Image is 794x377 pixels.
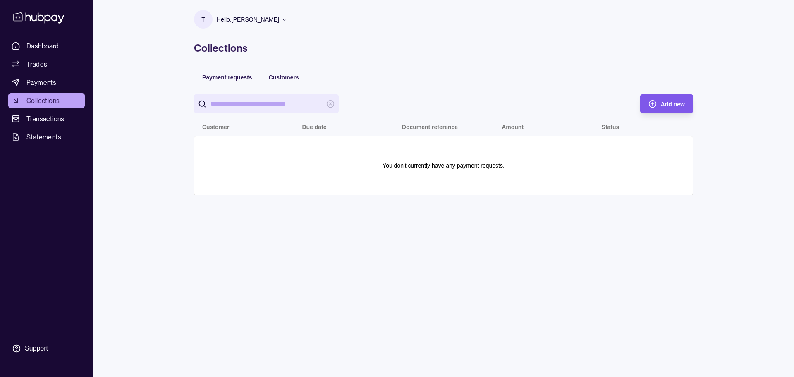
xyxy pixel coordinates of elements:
a: Support [8,340,85,357]
p: Customer [202,124,229,130]
span: Customers [269,74,299,81]
img: tab_domain_overview_orange.svg [22,48,29,55]
p: You don't currently have any payment requests. [383,161,505,170]
a: Trades [8,57,85,72]
span: Trades [26,59,47,69]
p: T [201,15,205,24]
p: Hello, [PERSON_NAME] [217,15,279,24]
a: Collections [8,93,85,108]
span: Dashboard [26,41,59,51]
a: Transactions [8,111,85,126]
img: tab_keywords_by_traffic_grey.svg [82,48,89,55]
div: Domain Overview [31,49,74,54]
div: Keywords by Traffic [91,49,139,54]
input: search [210,94,322,113]
span: Add new [661,101,685,108]
a: Payments [8,75,85,90]
p: Document reference [402,124,458,130]
span: Payments [26,77,56,87]
div: Domain: [DOMAIN_NAME] [22,22,91,28]
button: Add new [640,94,693,113]
p: Due date [302,124,326,130]
div: Support [25,344,48,353]
span: Collections [26,96,60,106]
p: Amount [502,124,524,130]
a: Statements [8,130,85,144]
img: website_grey.svg [13,22,20,28]
span: Statements [26,132,61,142]
span: Transactions [26,114,65,124]
img: logo_orange.svg [13,13,20,20]
span: Payment requests [202,74,252,81]
h1: Collections [194,41,693,55]
div: v 4.0.25 [23,13,41,20]
a: Dashboard [8,38,85,53]
p: Status [602,124,619,130]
